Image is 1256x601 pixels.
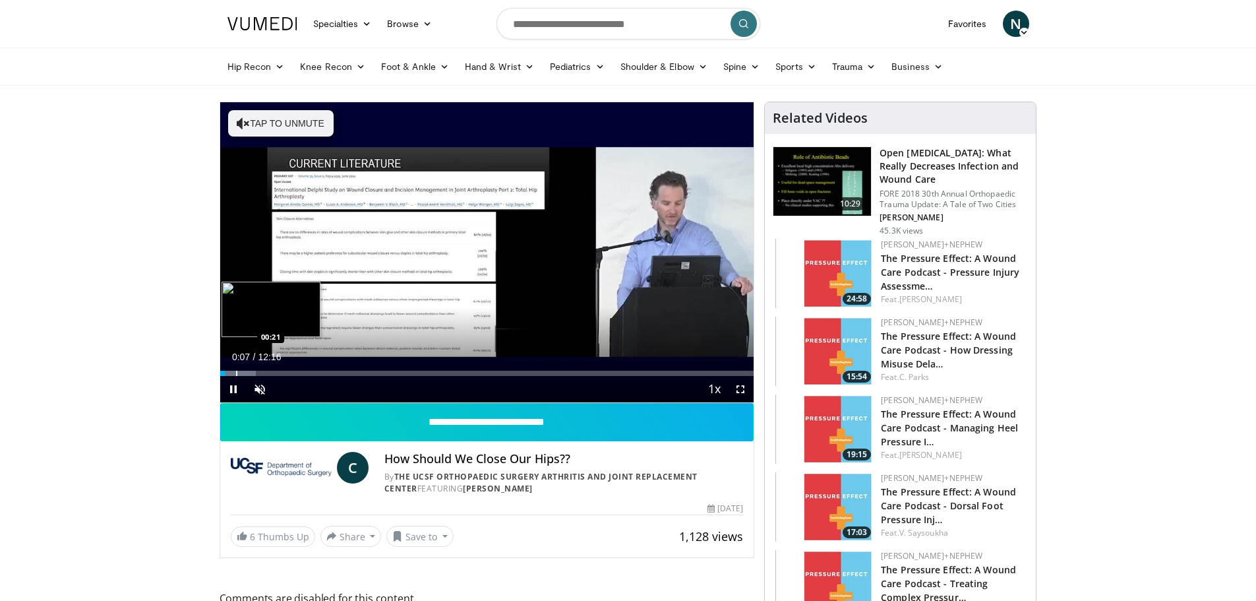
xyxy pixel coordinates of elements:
[384,471,743,495] div: By FEATURING
[457,53,542,80] a: Hand & Wrist
[881,330,1016,370] a: The Pressure Effect: A Wound Care Podcast - How Dressing Misuse Dela…
[775,472,874,542] a: 17:03
[881,252,1019,292] a: The Pressure Effect: A Wound Care Podcast - Pressure Injury Assessme…
[247,376,273,402] button: Unmute
[220,53,293,80] a: Hip Recon
[305,11,380,37] a: Specialties
[775,317,874,386] a: 15:54
[824,53,884,80] a: Trauma
[880,212,1028,223] p: [PERSON_NAME]
[899,294,962,305] a: [PERSON_NAME]
[231,526,315,547] a: 6 Thumbs Up
[843,526,871,538] span: 17:03
[775,472,874,542] img: d68379d8-97de-484f-9076-f39c80eee8eb.150x105_q85_crop-smart_upscale.jpg
[701,376,727,402] button: Playback Rate
[899,449,962,460] a: [PERSON_NAME]
[337,452,369,484] a: C
[384,471,698,494] a: The UCSF Orthopaedic Surgery Arthritis and Joint Replacement Center
[775,239,874,308] a: 24:58
[899,527,948,538] a: V. Saysoukha
[253,352,256,362] span: /
[835,197,866,210] span: 10:29
[843,449,871,460] span: 19:15
[881,486,1016,526] a: The Pressure Effect: A Wound Care Podcast - Dorsal Foot Pressure Inj…
[258,352,281,362] span: 12:16
[613,53,715,80] a: Shoulder & Elbow
[320,526,382,547] button: Share
[881,408,1018,448] a: The Pressure Effect: A Wound Care Podcast - Managing Heel Pressure I…
[881,472,982,484] a: [PERSON_NAME]+Nephew
[222,282,320,337] img: image.jpeg
[727,376,754,402] button: Fullscreen
[899,371,930,383] a: C. Parks
[232,352,250,362] span: 0:07
[843,371,871,383] span: 15:54
[292,53,373,80] a: Knee Recon
[773,146,1028,236] a: 10:29 Open [MEDICAL_DATA]: What Really Decreases Infection and Wound Care FORE 2018 30th Annual O...
[220,376,247,402] button: Pause
[881,449,1025,461] div: Feat.
[386,526,454,547] button: Save to
[220,371,754,376] div: Progress Bar
[881,317,982,328] a: [PERSON_NAME]+Nephew
[880,146,1028,186] h3: Open [MEDICAL_DATA]: What Really Decreases Infection and Wound Care
[384,452,743,466] h4: How Should We Close Our Hips??
[773,110,868,126] h4: Related Videos
[881,395,982,406] a: [PERSON_NAME]+Nephew
[881,294,1025,305] div: Feat.
[373,53,457,80] a: Foot & Ankle
[881,527,1025,539] div: Feat.
[940,11,995,37] a: Favorites
[773,147,871,216] img: ded7be61-cdd8-40fc-98a3-de551fea390e.150x105_q85_crop-smart_upscale.jpg
[379,11,440,37] a: Browse
[843,293,871,305] span: 24:58
[881,371,1025,383] div: Feat.
[883,53,951,80] a: Business
[250,530,255,543] span: 6
[881,239,982,250] a: [PERSON_NAME]+Nephew
[880,226,923,236] p: 45.3K views
[767,53,824,80] a: Sports
[228,110,334,137] button: Tap to unmute
[496,8,760,40] input: Search topics, interventions
[881,550,982,561] a: [PERSON_NAME]+Nephew
[775,395,874,464] a: 19:15
[775,317,874,386] img: 61e02083-5525-4adc-9284-c4ef5d0bd3c4.150x105_q85_crop-smart_upscale.jpg
[1003,11,1029,37] a: N
[463,483,533,494] a: [PERSON_NAME]
[707,503,743,515] div: [DATE]
[542,53,613,80] a: Pediatrics
[231,452,332,484] img: The UCSF Orthopaedic Surgery Arthritis and Joint Replacement Center
[220,102,754,403] video-js: Video Player
[880,189,1028,210] p: FORE 2018 30th Annual Orthopaedic Trauma Update: A Tale of Two Cities
[775,395,874,464] img: 60a7b2e5-50df-40c4-868a-521487974819.150x105_q85_crop-smart_upscale.jpg
[227,17,297,30] img: VuMedi Logo
[775,239,874,308] img: 2a658e12-bd38-46e9-9f21-8239cc81ed40.150x105_q85_crop-smart_upscale.jpg
[679,528,743,544] span: 1,128 views
[715,53,767,80] a: Spine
